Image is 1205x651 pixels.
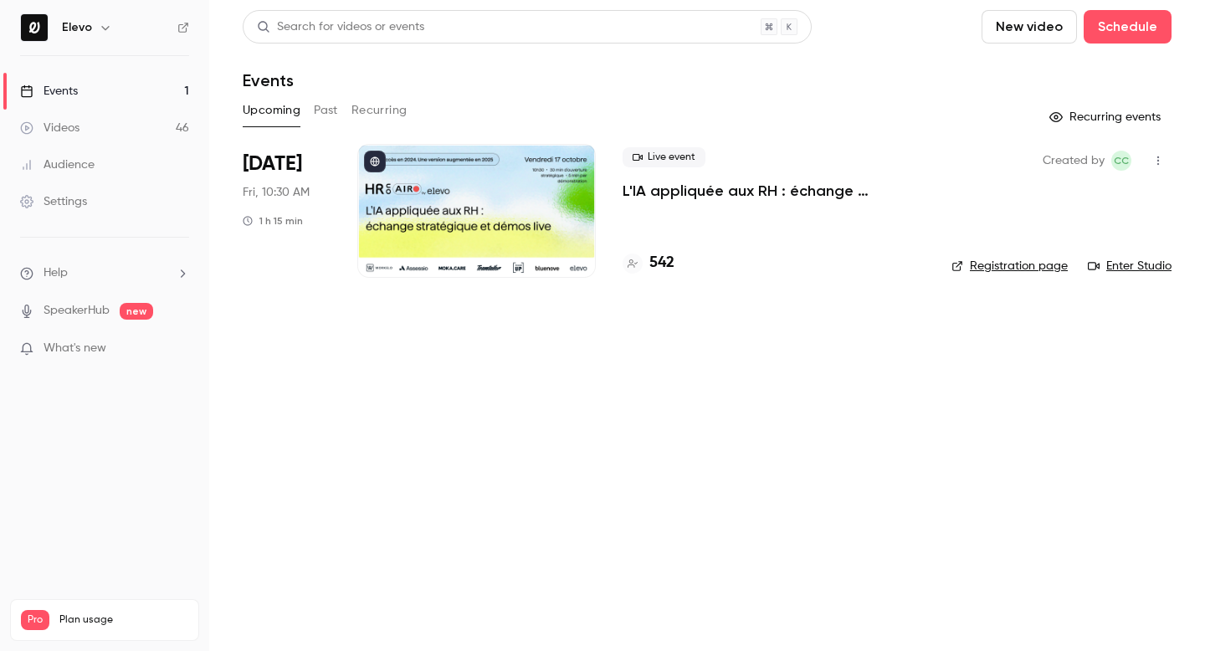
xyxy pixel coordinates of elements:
[20,120,79,136] div: Videos
[20,83,78,100] div: Events
[257,18,424,36] div: Search for videos or events
[21,14,48,41] img: Elevo
[243,70,294,90] h1: Events
[169,341,189,356] iframe: Noticeable Trigger
[243,184,310,201] span: Fri, 10:30 AM
[120,303,153,320] span: new
[243,97,300,124] button: Upcoming
[44,302,110,320] a: SpeakerHub
[44,340,106,357] span: What's new
[44,264,68,282] span: Help
[314,97,338,124] button: Past
[20,264,189,282] li: help-dropdown-opener
[982,10,1077,44] button: New video
[243,144,331,278] div: Oct 17 Fri, 10:30 AM (Europe/Paris)
[951,258,1068,274] a: Registration page
[623,147,705,167] span: Live event
[351,97,408,124] button: Recurring
[623,181,925,201] a: L'IA appliquée aux RH : échange stratégique et démos live.
[20,193,87,210] div: Settings
[59,613,188,627] span: Plan usage
[1088,258,1172,274] a: Enter Studio
[243,151,302,177] span: [DATE]
[623,252,674,274] a: 542
[20,156,95,173] div: Audience
[1084,10,1172,44] button: Schedule
[62,19,92,36] h6: Elevo
[243,214,303,228] div: 1 h 15 min
[1111,151,1131,171] span: Clara Courtillier
[21,610,49,630] span: Pro
[649,252,674,274] h4: 542
[1114,151,1129,171] span: CC
[1042,104,1172,131] button: Recurring events
[1043,151,1105,171] span: Created by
